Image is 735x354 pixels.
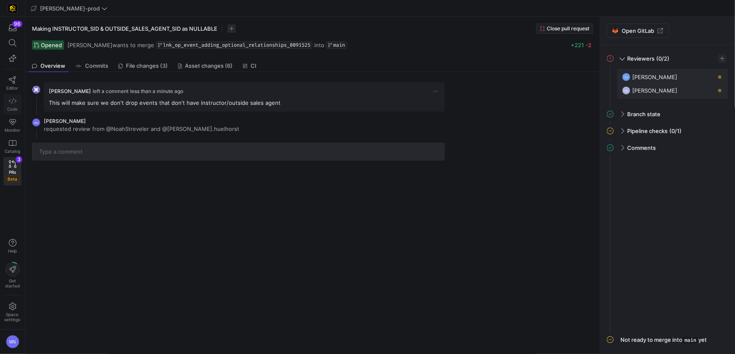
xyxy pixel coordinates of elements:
[29,3,110,14] button: [PERSON_NAME]-prod
[39,148,438,155] input: Type a comment
[5,312,21,322] span: Space settings
[607,333,728,347] mat-expansion-panel-header: Not ready to merge intomainyet
[40,63,65,69] span: Overview
[7,248,18,253] span: Help
[3,94,21,115] a: Code
[67,42,154,48] span: wants to merge
[8,4,17,13] img: https://storage.googleapis.com/y42-prod-data-exchange/images/uAsz27BndGEK0hZWDFeOjoxA7jCwgK9jE472...
[622,27,654,34] span: Open GitLab
[607,69,728,107] div: Reviewers(0/2)
[3,299,21,326] a: Spacesettings
[632,87,677,94] span: [PERSON_NAME]
[622,73,631,81] div: TH
[607,107,728,121] mat-expansion-panel-header: Branch state
[85,63,108,69] span: Commits
[620,336,707,344] div: Not ready to merge into yet
[12,21,22,27] div: 96
[314,42,324,48] span: into
[49,99,440,106] p: This will make sure we don't drop events that don't have instructor/outside sales agent
[5,149,20,154] span: Catalog
[67,42,112,48] span: [PERSON_NAME]
[3,259,21,292] button: Getstarted
[7,85,19,90] span: Editor
[40,5,100,12] span: [PERSON_NAME]-prod
[3,73,21,94] a: Editor
[3,20,21,35] button: 96
[93,88,128,94] span: left a comment
[251,63,257,69] span: CI
[44,118,86,124] span: [PERSON_NAME]
[44,125,239,133] p: requested review from @NoahStreveler and @[PERSON_NAME].huelhorst
[41,42,62,48] span: Opened
[130,88,183,94] span: less than a minute ago
[185,63,233,69] span: Asset changes (6)
[333,42,345,48] span: main
[632,74,677,80] span: [PERSON_NAME]
[6,335,19,349] div: MN
[5,128,20,133] span: Monitor
[5,176,19,182] span: Beta
[669,128,682,134] span: (0/1)
[607,141,728,154] mat-expansion-panel-header: Comments
[7,106,18,112] span: Code
[49,88,91,94] span: [PERSON_NAME]
[32,118,40,127] div: MN
[3,333,21,351] button: MN
[627,111,660,117] span: Branch state
[627,128,668,134] span: Pipeline checks
[627,144,656,151] span: Comments
[682,336,698,344] span: main
[607,24,669,38] a: Open GitLab
[3,115,21,136] a: Monitor
[326,41,347,49] a: main
[622,86,631,95] div: NS
[5,278,20,288] span: Get started
[126,63,168,69] span: File changes (3)
[16,156,22,163] div: 3
[627,55,655,62] span: Reviewers
[547,26,589,32] span: Close pull request
[32,25,217,32] span: Making INSTRUCTOR_SID & OUTSIDE_SALES_AGENT_SID as NULLABLE
[585,42,591,48] span: -2
[3,157,21,186] a: PRsBeta3
[656,55,669,62] span: (0/2)
[3,136,21,157] a: Catalog
[3,1,21,16] a: https://storage.googleapis.com/y42-prod-data-exchange/images/uAsz27BndGEK0hZWDFeOjoxA7jCwgK9jE472...
[536,24,593,34] button: Close pull request
[571,42,584,48] span: +221
[156,41,313,49] a: lnk_op_event_adding_optional_relationships_0091525
[163,42,310,48] span: lnk_op_event_adding_optional_relationships_0091525
[607,124,728,138] mat-expansion-panel-header: Pipeline checks(0/1)
[3,235,21,257] button: Help
[9,170,16,175] span: PRs
[32,85,40,94] img: https://secure.gravatar.com/avatar/e200ad0c12bb49864ec62671df577dc1f004127e33c27085bc121970d062b3...
[607,52,728,65] mat-expansion-panel-header: Reviewers(0/2)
